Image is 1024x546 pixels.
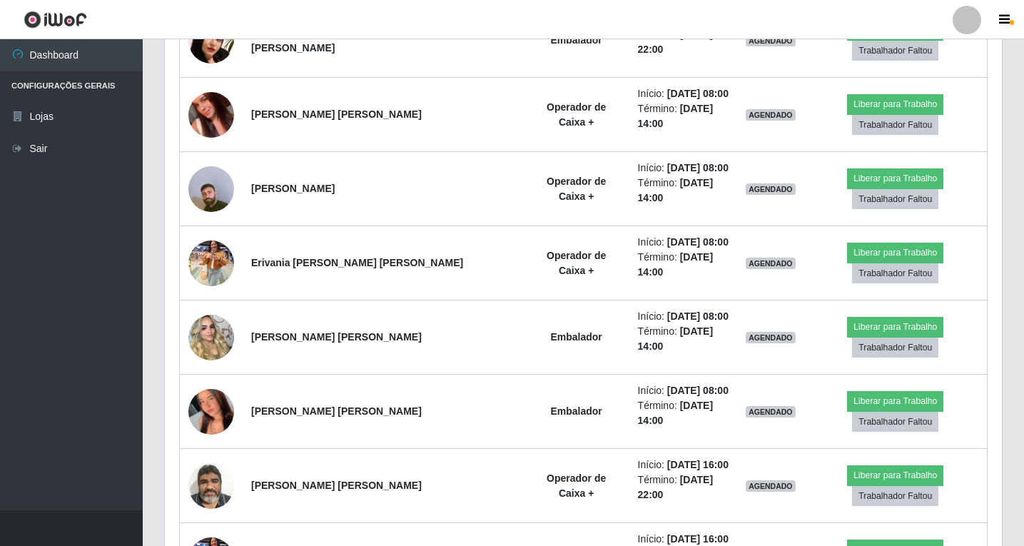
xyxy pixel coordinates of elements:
button: Liberar para Trabalho [847,243,943,263]
button: Liberar para Trabalho [847,465,943,485]
strong: [PERSON_NAME] [PERSON_NAME] [251,405,422,417]
span: AGENDADO [746,406,796,418]
time: [DATE] 08:00 [667,310,729,322]
strong: Operador de Caixa + [547,176,606,202]
button: Trabalhador Faltou [852,41,938,61]
span: AGENDADO [746,480,796,492]
time: [DATE] 16:00 [667,533,729,545]
img: 1625107347864.jpeg [188,455,234,516]
span: AGENDADO [746,258,796,269]
time: [DATE] 08:00 [667,162,729,173]
img: 1753885080461.jpeg [188,17,234,63]
strong: [PERSON_NAME] Nayara do [PERSON_NAME] [PERSON_NAME] [251,27,472,54]
button: Trabalhador Faltou [852,189,938,209]
button: Liberar para Trabalho [847,94,943,114]
button: Trabalhador Faltou [852,412,938,432]
strong: Erivania [PERSON_NAME] [PERSON_NAME] [251,257,463,268]
li: Término: [638,398,729,428]
img: 1754687333670.jpeg [188,297,234,378]
li: Término: [638,176,729,206]
span: AGENDADO [746,332,796,343]
strong: Embalador [550,34,602,46]
img: CoreUI Logo [24,11,87,29]
strong: [PERSON_NAME] [PERSON_NAME] [251,108,422,120]
strong: Operador de Caixa + [547,250,606,276]
time: [DATE] 08:00 [667,385,729,396]
button: Trabalhador Faltou [852,338,938,358]
img: 1756498366711.jpeg [188,148,234,230]
span: AGENDADO [746,183,796,195]
li: Término: [638,472,729,502]
strong: Operador de Caixa + [547,101,606,128]
span: AGENDADO [746,35,796,46]
strong: Embalador [550,405,602,417]
span: AGENDADO [746,109,796,121]
img: 1757949495626.jpeg [188,74,234,156]
strong: [PERSON_NAME] [PERSON_NAME] [251,480,422,491]
button: Trabalhador Faltou [852,115,938,135]
img: 1756522276580.jpeg [188,233,234,293]
li: Início: [638,235,729,250]
li: Término: [638,101,729,131]
button: Trabalhador Faltou [852,486,938,506]
button: Trabalhador Faltou [852,263,938,283]
button: Liberar para Trabalho [847,391,943,411]
strong: Operador de Caixa + [547,472,606,499]
li: Início: [638,457,729,472]
img: 1756303335716.jpeg [188,360,234,462]
strong: [PERSON_NAME] [PERSON_NAME] [251,331,422,343]
li: Início: [638,86,729,101]
time: [DATE] 08:00 [667,88,729,99]
button: Liberar para Trabalho [847,168,943,188]
button: Liberar para Trabalho [847,317,943,337]
li: Início: [638,383,729,398]
li: Início: [638,161,729,176]
time: [DATE] 16:00 [667,459,729,470]
li: Término: [638,27,729,57]
strong: Embalador [550,331,602,343]
li: Início: [638,309,729,324]
li: Término: [638,324,729,354]
strong: [PERSON_NAME] [251,183,335,194]
time: [DATE] 08:00 [667,236,729,248]
li: Término: [638,250,729,280]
